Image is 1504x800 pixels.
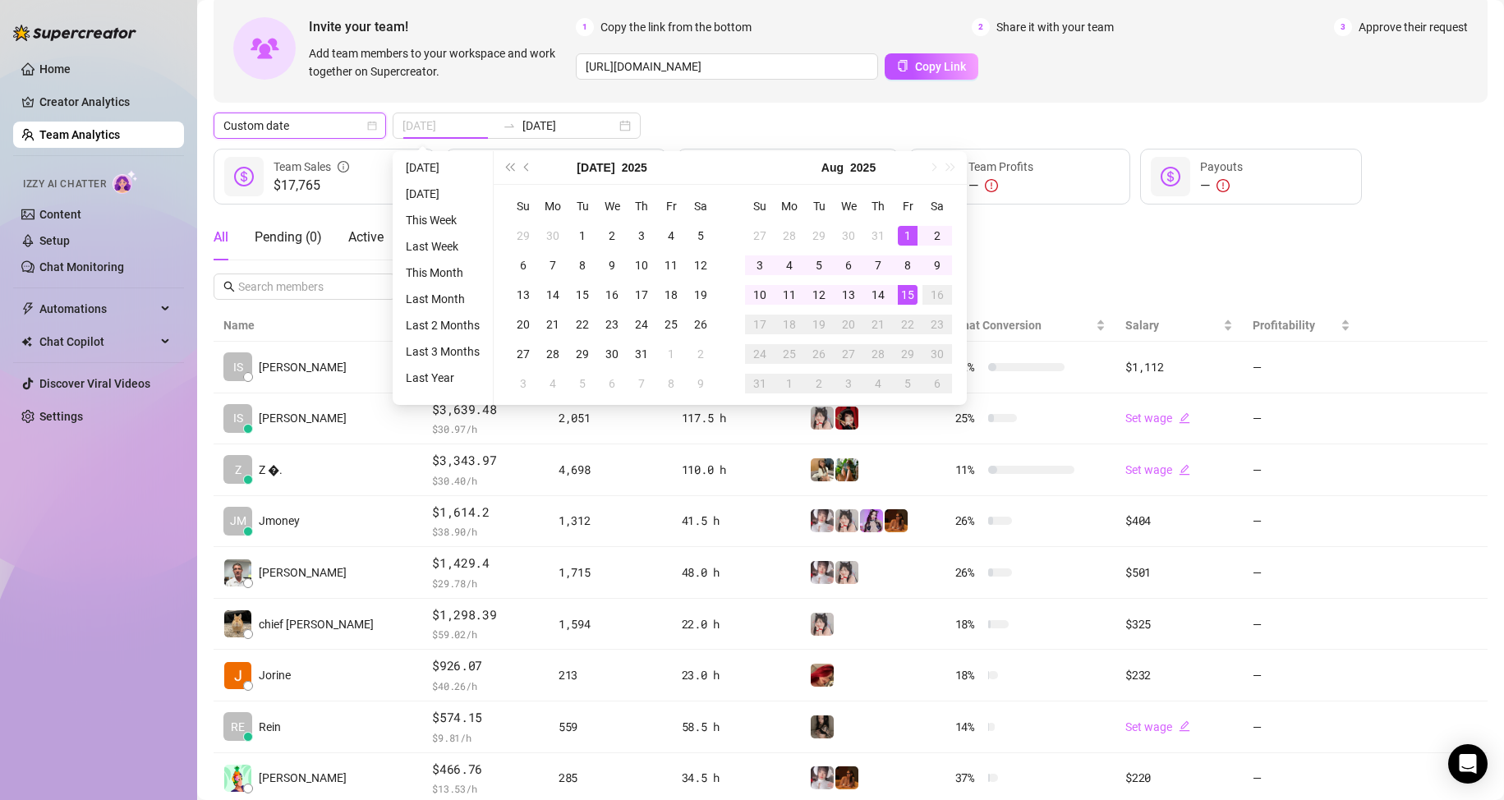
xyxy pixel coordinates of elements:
div: 2 [927,226,947,246]
td: 2025-07-22 [568,310,597,339]
td: 2025-08-26 [804,339,834,369]
div: 5 [898,374,918,393]
span: 11 % [955,461,982,479]
span: Chat Conversion [955,319,1042,332]
img: Rosie [811,509,834,532]
th: Sa [922,191,952,221]
span: Add team members to your workspace and work together on Supercreator. [309,44,569,80]
td: 2025-07-28 [538,339,568,369]
li: Last Week [399,237,486,256]
div: 7 [632,374,651,393]
span: Team Profits [968,160,1033,173]
td: 2025-08-12 [804,280,834,310]
span: IS [233,409,243,427]
div: 8 [573,255,592,275]
div: 6 [839,255,858,275]
div: 24 [632,315,651,334]
div: 11 [780,285,799,305]
div: 9 [691,374,711,393]
td: 2025-09-06 [922,369,952,398]
div: 2,051 [559,409,662,427]
div: 4,698 [559,461,662,479]
li: Last 2 Months [399,315,486,335]
td: 2025-08-03 [508,369,538,398]
span: Custom date [223,113,376,138]
td: 2025-08-28 [863,339,893,369]
div: 5 [691,226,711,246]
span: Automations [39,296,156,322]
td: 2025-07-31 [863,221,893,251]
td: 2025-08-18 [775,310,804,339]
td: 2025-08-25 [775,339,804,369]
td: — [1243,496,1360,548]
img: Kyle Wessels [224,559,251,586]
span: [PERSON_NAME] [259,409,347,427]
button: Choose a year [622,151,647,184]
td: 2025-07-30 [834,221,863,251]
td: 2025-08-21 [863,310,893,339]
span: calendar [367,121,377,131]
td: 2025-07-10 [627,251,656,280]
td: — [1243,393,1360,445]
div: Open Intercom Messenger [1448,744,1488,784]
div: 9 [602,255,622,275]
div: 27 [750,226,770,246]
div: 26 [691,315,711,334]
td: 2025-08-06 [597,369,627,398]
span: IS [233,358,243,376]
div: All [214,228,228,247]
div: 3 [632,226,651,246]
td: 2025-07-03 [627,221,656,251]
img: yeule [811,715,834,738]
div: 30 [839,226,858,246]
span: 12 % [955,358,982,376]
span: thunderbolt [21,302,34,315]
a: Home [39,62,71,76]
td: 2025-08-09 [922,251,952,280]
a: Team Analytics [39,128,120,141]
div: 17 [750,315,770,334]
span: $1,614.2 [432,503,539,522]
div: 29 [809,226,829,246]
td: 2025-07-12 [686,251,715,280]
div: 16 [602,285,622,305]
div: 16 [927,285,947,305]
div: 2 [602,226,622,246]
td: 2025-07-02 [597,221,627,251]
span: info-circle [338,158,349,176]
td: 2025-07-05 [686,221,715,251]
th: We [597,191,627,221]
span: Z [235,461,241,479]
img: Chen [224,765,251,792]
td: 2025-09-03 [834,369,863,398]
span: to [503,119,516,132]
img: Sabrina [811,458,834,481]
td: 2025-07-18 [656,280,686,310]
td: 2025-08-15 [893,280,922,310]
span: 25 % [955,409,982,427]
div: 20 [839,315,858,334]
td: 2025-07-30 [597,339,627,369]
td: 2025-08-17 [745,310,775,339]
td: 2025-07-04 [656,221,686,251]
td: — [1243,444,1360,496]
div: 30 [602,344,622,364]
th: Tu [568,191,597,221]
input: Start date [402,117,496,135]
th: Fr [893,191,922,221]
input: End date [522,117,616,135]
td: 2025-08-19 [804,310,834,339]
div: 21 [543,315,563,334]
td: 2025-08-13 [834,280,863,310]
th: Su [745,191,775,221]
button: Choose a month [577,151,614,184]
div: 23 [927,315,947,334]
td: 2025-07-19 [686,280,715,310]
td: — [1243,342,1360,393]
td: 2025-09-01 [775,369,804,398]
th: Tu [804,191,834,221]
a: Content [39,208,81,221]
div: 7 [543,255,563,275]
img: Ani [811,613,834,636]
button: Last year (Control + left) [500,151,518,184]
